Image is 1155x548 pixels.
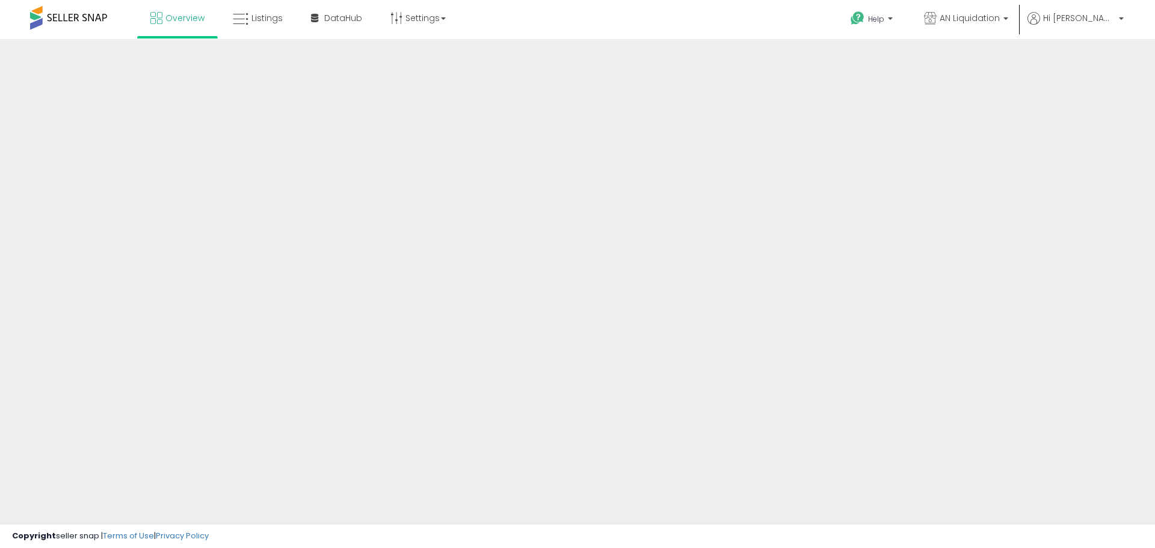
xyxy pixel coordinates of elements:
[1027,12,1124,39] a: Hi [PERSON_NAME]
[12,530,56,541] strong: Copyright
[165,12,205,24] span: Overview
[1043,12,1115,24] span: Hi [PERSON_NAME]
[12,531,209,542] div: seller snap | |
[156,530,209,541] a: Privacy Policy
[868,14,884,24] span: Help
[841,2,905,39] a: Help
[940,12,1000,24] span: AN Liquidation
[850,11,865,26] i: Get Help
[324,12,362,24] span: DataHub
[251,12,283,24] span: Listings
[103,530,154,541] a: Terms of Use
